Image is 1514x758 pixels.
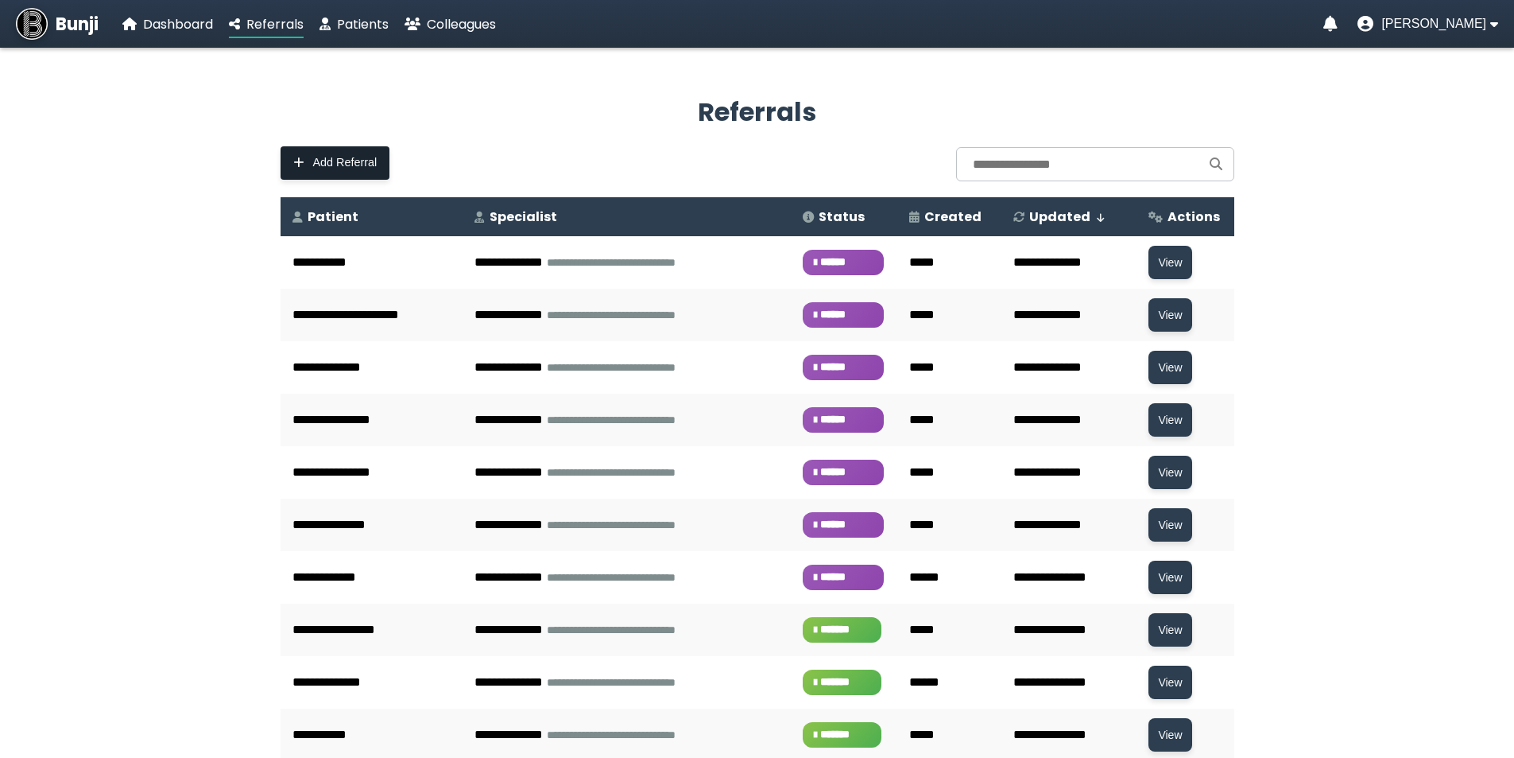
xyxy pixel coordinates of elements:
span: Add Referral [313,156,378,169]
th: Status [791,197,897,236]
span: Bunji [56,11,99,37]
th: Specialist [463,197,791,236]
button: View [1148,456,1191,489]
button: View [1148,351,1191,384]
button: View [1148,508,1191,542]
button: Add Referral [281,146,390,180]
button: View [1148,561,1191,594]
a: Colleagues [405,14,496,34]
th: Updated [1001,197,1136,236]
a: Dashboard [122,14,213,34]
th: Created [897,197,1001,236]
img: Bunji Dental Referral Management [16,8,48,40]
a: Bunji [16,8,99,40]
span: [PERSON_NAME] [1381,17,1486,31]
a: Referrals [229,14,304,34]
h2: Referrals [281,93,1234,131]
button: View [1148,613,1191,647]
span: Referrals [246,15,304,33]
a: Patients [319,14,389,34]
span: Colleagues [427,15,496,33]
button: View [1148,246,1191,279]
button: View [1148,403,1191,437]
button: View [1148,298,1191,332]
button: User menu [1357,16,1498,32]
span: Patients [337,15,389,33]
th: Actions [1136,197,1233,236]
a: Notifications [1323,16,1338,32]
button: View [1148,718,1191,752]
span: Dashboard [143,15,213,33]
button: View [1148,666,1191,699]
th: Patient [281,197,463,236]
